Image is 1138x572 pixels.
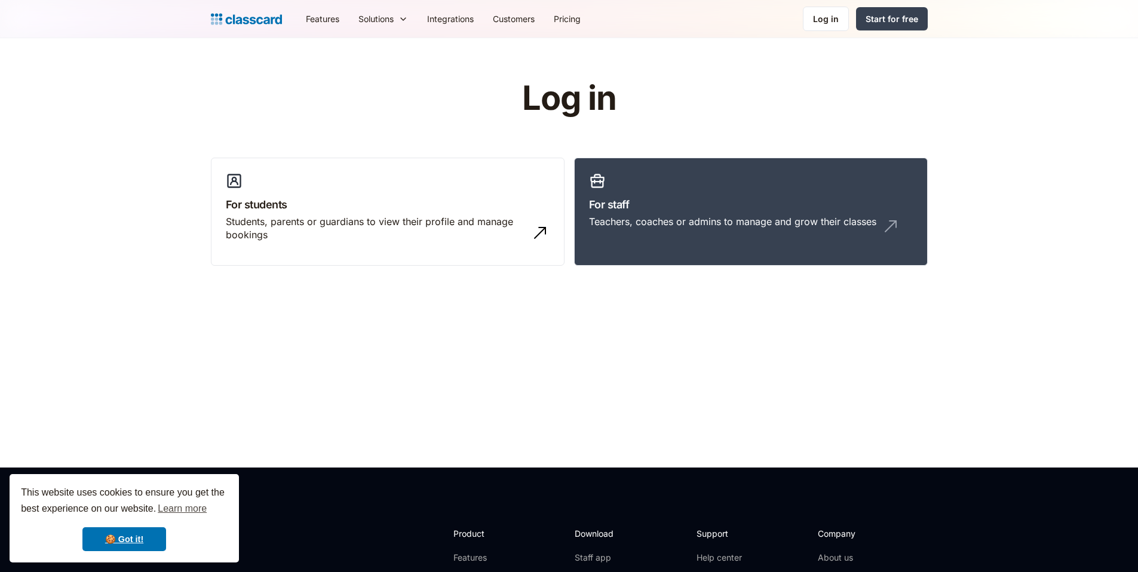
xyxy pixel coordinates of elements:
[358,13,394,25] div: Solutions
[803,7,849,31] a: Log in
[82,527,166,551] a: dismiss cookie message
[211,11,282,27] a: Logo
[418,5,483,32] a: Integrations
[453,552,517,564] a: Features
[589,196,913,213] h3: For staff
[226,196,550,213] h3: For students
[697,527,745,540] h2: Support
[575,527,624,540] h2: Download
[813,13,839,25] div: Log in
[483,5,544,32] a: Customers
[156,500,208,518] a: learn more about cookies
[21,485,228,518] span: This website uses cookies to ensure you get the best experience on our website.
[866,13,918,25] div: Start for free
[453,527,517,540] h2: Product
[349,5,418,32] div: Solutions
[574,158,928,266] a: For staffTeachers, coaches or admins to manage and grow their classes
[575,552,624,564] a: Staff app
[296,5,349,32] a: Features
[211,158,565,266] a: For studentsStudents, parents or guardians to view their profile and manage bookings
[856,7,928,30] a: Start for free
[818,527,897,540] h2: Company
[697,552,745,564] a: Help center
[589,215,876,228] div: Teachers, coaches or admins to manage and grow their classes
[226,215,526,242] div: Students, parents or guardians to view their profile and manage bookings
[544,5,590,32] a: Pricing
[10,474,239,562] div: cookieconsent
[818,552,897,564] a: About us
[379,80,759,117] h1: Log in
